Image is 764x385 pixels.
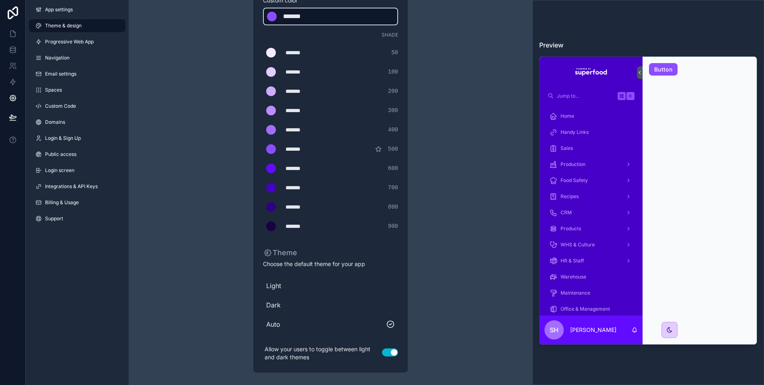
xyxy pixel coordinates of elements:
[29,148,125,161] a: Public access
[45,215,63,222] span: Support
[45,103,76,109] span: Custom Code
[263,260,398,268] span: Choose the default theme for your app
[29,19,125,32] a: Theme & design
[29,3,125,16] a: App settings
[263,344,382,363] p: Allow your users to toggle between light and dark themes
[570,326,616,334] p: [PERSON_NAME]
[561,113,574,119] span: Home
[388,184,398,192] span: 700
[45,199,79,206] span: Billing & Usage
[561,306,610,312] span: Office & Management
[388,106,398,115] span: 300
[45,151,76,158] span: Public access
[550,325,559,335] span: SH
[544,205,638,220] a: CRM
[561,242,595,248] span: WHS & Culture
[627,93,634,99] span: K
[388,87,398,95] span: 200
[544,109,638,123] a: Home
[45,71,76,77] span: Email settings
[29,132,125,145] a: Login & Sign Up
[45,135,81,141] span: Login & Sign Up
[266,300,395,310] span: Dark
[544,302,638,316] a: Office & Management
[45,23,82,29] span: Theme & design
[29,84,125,96] a: Spaces
[561,258,584,264] span: HR & Staff
[544,221,638,236] a: Products
[391,49,398,57] span: 50
[382,32,398,38] span: Shade
[561,274,586,280] span: Warehouse
[557,93,614,99] span: Jump to...
[266,281,395,291] span: Light
[29,100,125,113] a: Custom Code
[561,177,588,184] span: Food Safety
[561,129,589,135] span: Handy Links
[540,103,643,316] div: scrollable content
[29,68,125,80] a: Email settings
[544,270,638,284] a: Warehouse
[539,40,757,50] h3: Preview
[544,254,638,268] a: HR & Staff
[544,189,638,204] a: Recipes
[561,193,579,200] span: Recipes
[45,87,62,93] span: Spaces
[29,196,125,209] a: Billing & Usage
[544,286,638,300] a: Maintenance
[544,89,638,103] button: Jump to...K
[263,247,297,258] p: Theme
[388,222,398,230] span: 900
[388,203,398,211] span: 800
[29,51,125,64] a: Navigation
[29,116,125,129] a: Domains
[544,141,638,156] a: Sales
[266,319,386,329] span: Auto
[561,290,590,296] span: Maintenance
[574,66,608,79] img: App logo
[29,212,125,225] a: Support
[45,167,74,174] span: Login screen
[45,119,65,125] span: Domains
[544,238,638,252] a: WHS & Culture
[561,145,573,152] span: Sales
[561,161,585,168] span: Production
[45,55,70,61] span: Navigation
[29,164,125,177] a: Login screen
[388,68,398,76] span: 100
[29,35,125,48] a: Progressive Web App
[388,145,398,153] span: 500
[45,6,73,13] span: App settings
[388,164,398,172] span: 600
[29,180,125,193] a: Integrations & API Keys
[544,173,638,188] a: Food Safety
[45,39,94,45] span: Progressive Web App
[544,125,638,139] a: Handy Links
[45,183,98,190] span: Integrations & API Keys
[561,225,581,232] span: Products
[561,209,572,216] span: CRM
[544,157,638,172] a: Production
[649,63,678,76] button: Button
[388,126,398,134] span: 400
